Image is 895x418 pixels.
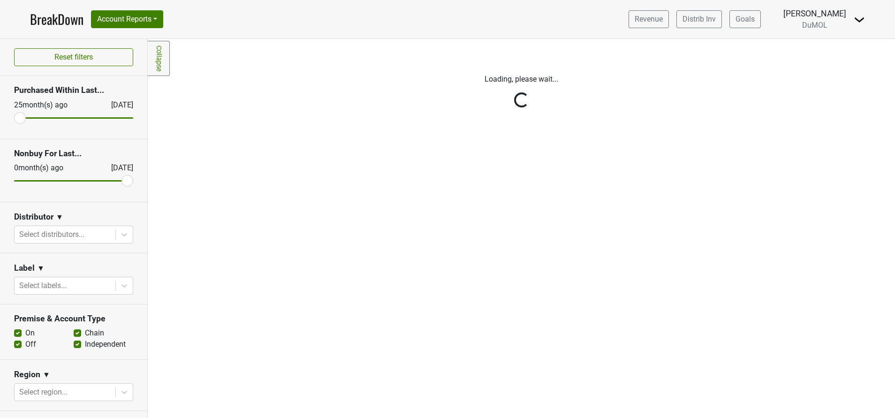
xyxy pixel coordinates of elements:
[30,9,83,29] a: BreakDown
[854,14,865,25] img: Dropdown Menu
[783,8,846,20] div: [PERSON_NAME]
[91,10,163,28] button: Account Reports
[261,74,782,85] p: Loading, please wait...
[729,10,761,28] a: Goals
[676,10,722,28] a: Distrib Inv
[148,41,170,76] a: Collapse
[802,21,827,30] span: DuMOL
[629,10,669,28] a: Revenue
